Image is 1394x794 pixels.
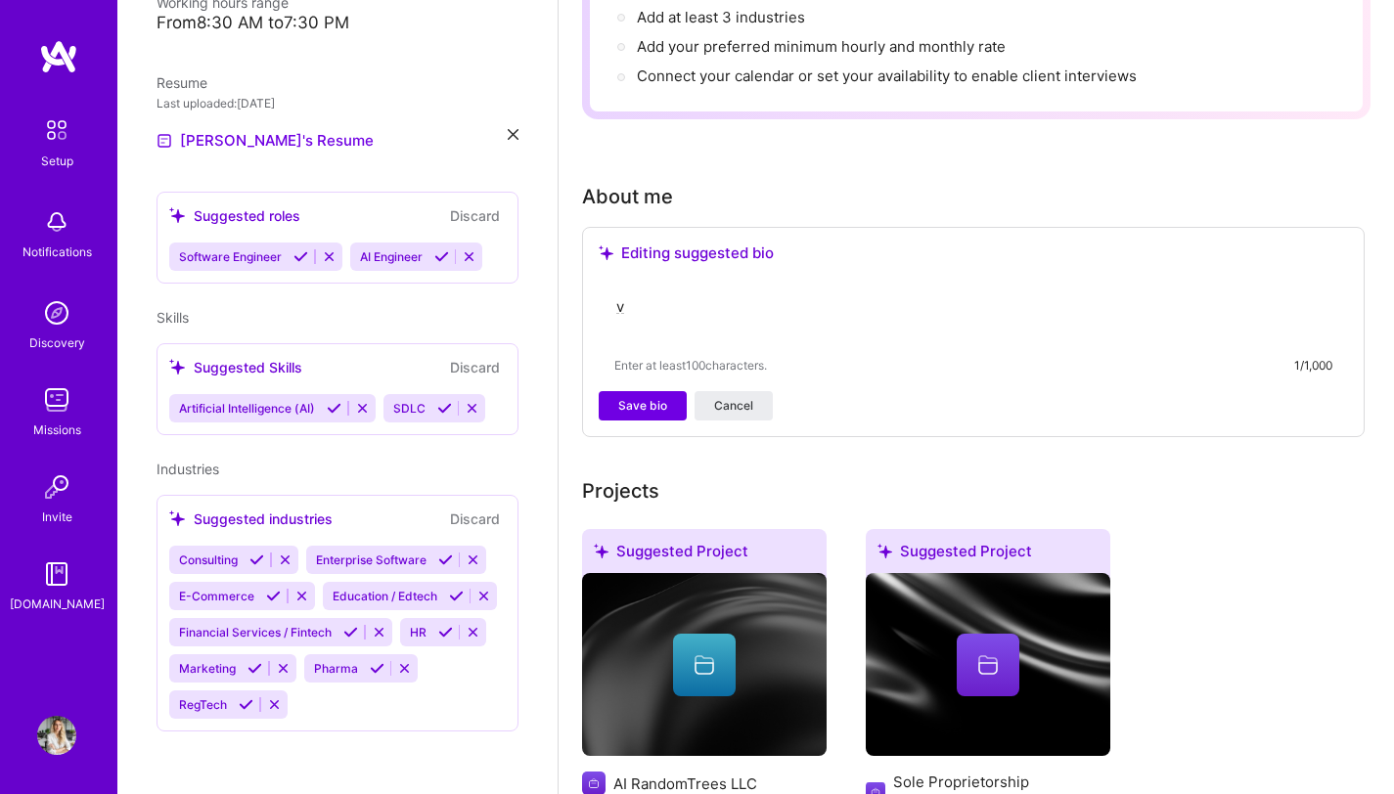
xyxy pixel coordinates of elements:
button: Cancel [695,391,773,420]
span: Marketing [179,661,236,676]
span: HR [410,625,427,640]
span: E-Commerce [179,589,254,603]
span: SDLC [393,401,426,416]
span: Software Engineer [179,249,282,264]
i: Reject [278,552,292,567]
span: Consulting [179,552,238,567]
i: Reject [465,401,479,416]
div: Invite [42,507,72,527]
i: icon SuggestedTeams [169,510,186,527]
i: Accept [437,401,452,416]
i: Accept [239,697,253,712]
img: logo [39,39,78,74]
div: From 8:30 AM to 7:30 PM [157,13,518,33]
i: Reject [267,697,282,712]
i: Accept [327,401,341,416]
button: Discard [444,507,506,530]
span: AI Engineer [360,249,423,264]
div: 1/1,000 [1294,355,1332,375]
div: Last uploaded: [DATE] [157,93,518,113]
span: Enterprise Software [316,552,427,567]
i: Reject [294,589,309,603]
i: Reject [355,401,370,416]
i: Accept [438,552,453,567]
i: Reject [476,589,491,603]
div: About me [582,182,673,211]
i: Reject [466,552,480,567]
div: Setup [41,151,73,171]
span: Enter at least 100 characters. [614,355,767,375]
i: Accept [449,589,464,603]
i: Reject [276,661,291,676]
i: Accept [370,661,384,676]
i: icon Close [508,129,518,140]
i: Reject [466,625,480,640]
span: Add at least 3 industries [637,8,805,26]
div: Suggested industries [169,508,333,529]
span: Pharma [314,661,358,676]
textarea: v [614,294,1332,339]
span: Education / Edtech [333,589,437,603]
img: guide book [37,554,76,594]
i: icon SuggestedTeams [599,245,613,260]
i: Accept [293,249,308,264]
i: icon SuggestedTeams [877,544,892,558]
img: User Avatar [37,716,76,755]
span: Add your preferred minimum hourly and monthly rate [637,37,1006,56]
div: Suggested roles [169,205,300,226]
i: icon SuggestedTeams [169,359,186,375]
img: discovery [37,293,76,332]
div: Discovery [29,332,85,353]
i: Reject [462,249,476,264]
div: Suggested Project [582,529,827,581]
button: Save bio [599,391,687,420]
img: cover [866,573,1110,757]
div: [DOMAIN_NAME] [10,594,105,614]
span: Financial Services / Fintech [179,625,332,640]
i: Accept [434,249,449,264]
a: User Avatar [32,716,81,755]
div: Missions [33,419,81,440]
button: Discard [444,204,506,227]
i: Accept [343,625,358,640]
span: Resume [157,74,207,91]
a: [PERSON_NAME]'s Resume [157,129,374,153]
div: Suggested Project [866,529,1110,581]
span: Artificial Intelligence (AI) [179,401,315,416]
i: Accept [266,589,281,603]
i: Reject [397,661,412,676]
div: Notifications [22,242,92,262]
i: icon SuggestedTeams [169,207,186,224]
i: Reject [322,249,337,264]
img: Invite [37,467,76,507]
i: Accept [438,625,453,640]
img: Resume [157,133,172,149]
img: bell [37,202,76,242]
i: Accept [247,661,262,676]
img: cover [582,573,827,757]
button: Discard [444,356,506,378]
img: setup [36,110,77,151]
img: teamwork [37,380,76,419]
span: Save bio [618,397,667,415]
span: RegTech [179,697,227,712]
div: Suggested Skills [169,357,302,377]
i: icon SuggestedTeams [594,544,608,558]
div: AI RandomTrees LLC [613,773,757,794]
div: Projects [582,476,659,506]
span: Industries [157,461,219,477]
i: Reject [372,625,386,640]
span: Connect your calendar or set your availability to enable client interviews [637,66,1137,85]
span: Skills [157,309,189,326]
span: Cancel [714,397,753,415]
div: Add projects you've worked on [582,476,659,506]
i: Accept [249,552,264,567]
div: Editing suggested bio [599,243,1348,263]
